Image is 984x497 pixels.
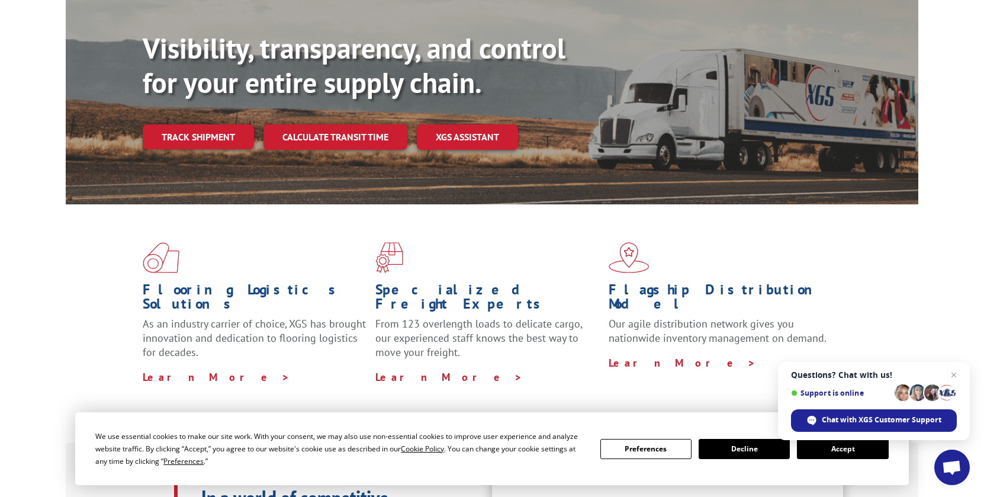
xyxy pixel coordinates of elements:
[143,317,366,359] span: As an industry carrier of choice, XGS has brought innovation and dedication to flooring logistics...
[375,242,403,273] img: xgs-icon-focused-on-flooring-red
[143,30,565,101] b: Visibility, transparency, and control for your entire supply chain.
[791,389,890,397] span: Support is online
[375,370,523,384] a: Learn More >
[401,444,444,454] span: Cookie Policy
[143,242,179,273] img: xgs-icon-total-supply-chain-intelligence-red
[822,415,941,425] span: Chat with XGS Customer Support
[143,370,290,384] a: Learn More >
[797,439,888,459] button: Accept
[699,439,790,459] button: Decline
[75,412,909,485] div: Cookie Consent Prompt
[263,124,407,150] a: Calculate transit time
[609,283,832,317] h1: Flagship Distribution Model
[609,356,756,370] a: Learn More >
[95,430,586,467] div: We use essential cookies to make our site work. With your consent, we may also use non-essential ...
[934,450,970,485] a: Open chat
[143,283,366,317] h1: Flooring Logistics Solutions
[417,124,518,150] a: XGS ASSISTANT
[143,124,254,149] a: Track shipment
[791,370,957,380] span: Questions? Chat with us!
[600,439,692,459] button: Preferences
[609,317,827,345] span: Our agile distribution network gives you nationwide inventory management on demand.
[375,317,599,370] p: From 123 overlength loads to delicate cargo, our experienced staff knows the best way to move you...
[375,283,599,317] h1: Specialized Freight Experts
[163,456,204,466] span: Preferences
[609,242,649,273] img: xgs-icon-flagship-distribution-model-red
[791,409,957,432] span: Chat with XGS Customer Support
